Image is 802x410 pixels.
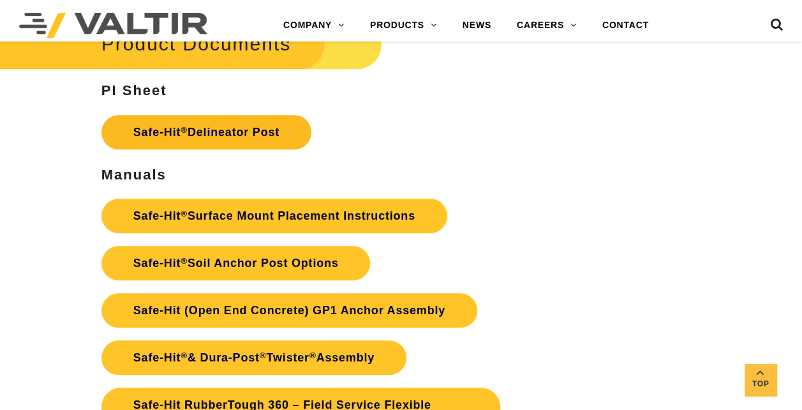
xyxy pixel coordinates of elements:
span: Top [745,377,776,391]
a: Safe-Hit (Open End Concrete) GP1 Anchor Assembly [101,293,477,328]
a: COMPANY [271,13,357,38]
sup: ® [181,256,188,266]
img: Valtir [19,13,207,38]
a: PRODUCTS [357,13,450,38]
a: CAREERS [504,13,590,38]
a: Safe-Hit®Delineator Post [101,115,311,149]
a: Safe-Hit®& Dura-Post®Twister®Assembly [101,340,406,375]
a: Top [745,364,776,396]
sup: ® [181,351,188,360]
sup: ® [260,351,267,360]
sup: ® [181,125,188,135]
a: Safe-Hit®Surface Mount Placement Instructions [101,199,447,233]
sup: ® [181,209,188,218]
strong: PI Sheet [101,82,167,98]
a: NEWS [450,13,504,38]
a: Safe-Hit®Soil Anchor Post Options [101,246,371,280]
strong: Manuals [101,167,167,183]
a: CONTACT [590,13,662,38]
sup: ® [309,351,316,360]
